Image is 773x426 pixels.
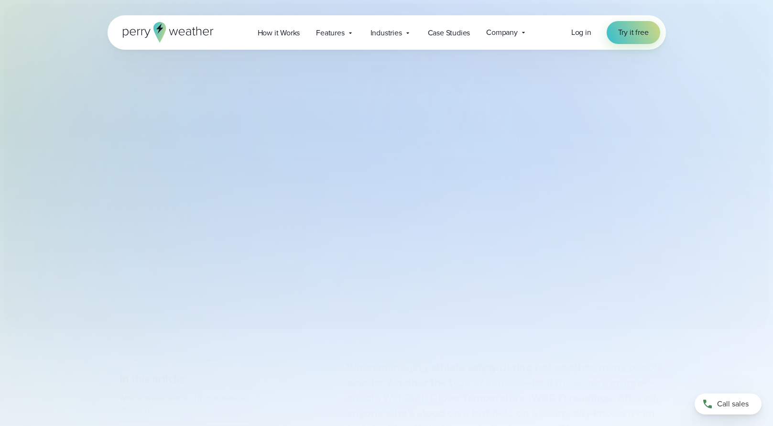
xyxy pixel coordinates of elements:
[258,27,300,39] span: How it Works
[420,23,479,43] a: Case Studies
[695,393,762,415] a: Call sales
[571,27,591,38] a: Log in
[370,27,402,39] span: Industries
[316,27,344,39] span: Features
[607,21,660,44] a: Try it free
[618,27,649,38] span: Try it free
[428,27,470,39] span: Case Studies
[717,398,749,410] span: Call sales
[486,27,518,38] span: Company
[250,23,308,43] a: How it Works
